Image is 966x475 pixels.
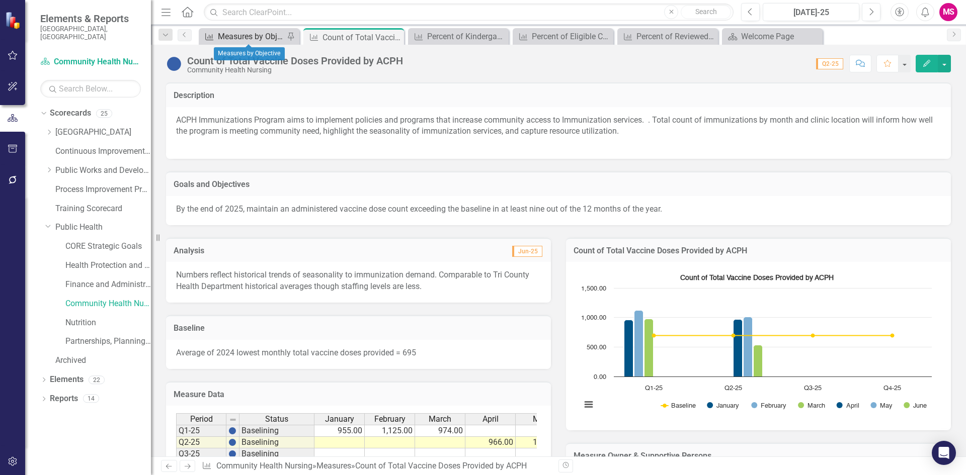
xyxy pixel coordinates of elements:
[265,415,288,424] span: Status
[587,344,606,351] text: 500.00
[176,437,226,448] td: Q2-25
[816,58,843,69] span: Q2-25
[636,30,715,43] div: Percent of Reviewed Cases that Underwent Data Quality Reviews
[798,402,826,409] button: Show March
[50,393,78,405] a: Reports
[83,395,99,403] div: 14
[516,437,566,448] td: 1,014.00
[695,8,717,16] span: Search
[533,415,548,424] span: May
[652,334,656,338] path: Q1-25, 695. Baseline.
[732,334,736,338] path: Q2-25, 695. Baseline.
[176,425,226,437] td: Q1-25
[652,334,895,338] g: Baseline, series 1 of 7. Line with 4 data points.
[65,241,151,252] a: CORE Strategic Goals
[515,30,611,43] a: Percent of Eligible Cases Reviewed That Led to Recommendations
[187,66,403,74] div: Community Health Nursing
[465,437,516,448] td: 966.00
[216,461,312,470] a: Community Health Nursing
[174,91,943,100] h3: Description
[176,269,541,293] p: Numbers reflect historical trends of seasonality to immunization demand. Comparable to Tri County...
[837,402,859,409] button: Show April
[754,345,763,377] path: Q2-25, 536. June.
[624,320,633,377] path: Q1-25, 955. January.
[316,461,351,470] a: Measures
[512,246,542,257] span: Jun-25
[65,336,151,347] a: Partnerships, Planning, and Community Health Promotions
[239,448,314,460] td: Baselining
[645,319,654,377] path: Q1-25, 974. March.
[40,13,141,25] span: Elements & Reports
[725,30,820,43] a: Welcome Page
[176,448,226,460] td: Q3-25
[427,30,506,43] div: Percent of Kindergarteners Up-to-Date on [MEDICAL_DATA] Series by Area of Service
[174,180,943,189] h3: Goals and Objectives
[176,347,541,359] p: Average of 2024 lowest monthly total vaccine doses provided = 695
[904,402,927,409] button: Show June
[707,402,740,409] button: Show January
[576,269,937,420] svg: Interactive chart
[239,425,314,437] td: Baselining
[415,425,465,437] td: 974.00
[228,427,236,435] img: BgCOk07PiH71IgAAAABJRU5ErkJggg==
[482,415,499,424] span: April
[65,298,151,310] a: Community Health Nursing
[174,390,543,399] h3: Measure Data
[55,184,151,196] a: Process Improvement Program
[932,441,956,465] div: Open Intercom Messenger
[741,30,820,43] div: Welcome Page
[411,30,506,43] a: Percent of Kindergarteners Up-to-Date on [MEDICAL_DATA] Series by Area of Service
[323,31,401,44] div: Count of Total Vaccine Doses Provided by ACPH
[214,47,285,60] div: Measures by Objective
[65,260,151,271] a: Health Protection and Response
[40,56,141,68] a: Community Health Nursing
[734,320,743,377] path: Q2-25, 966. April.
[532,30,611,43] div: Percent of Eligible Cases Reviewed That Led to Recommendations
[176,204,941,215] p: By the end of 2025, maintain an administered vaccine dose count exceeding the baseline in at leas...
[218,30,284,43] div: Measures by Objective
[763,3,859,21] button: [DATE]-25
[680,274,834,282] text: Count of Total Vaccine Doses Provided by ACPH
[581,315,606,321] text: 1,000.00
[174,246,357,255] h3: Analysis
[325,415,354,424] span: January
[55,127,151,138] a: [GEOGRAPHIC_DATA]
[681,5,731,19] button: Search
[166,56,182,72] img: Baselining
[744,317,753,377] path: Q2-25, 1,014. May.
[634,288,893,377] g: February, series 3 of 7. Bar series with 4 bars.
[187,55,403,66] div: Count of Total Vaccine Doses Provided by ACPH
[804,385,822,392] text: Q3-25
[55,165,151,176] a: Public Works and Development
[355,461,527,470] div: Count of Total Vaccine Doses Provided by ACPH
[65,279,151,291] a: Finance and Administration
[50,108,91,119] a: Scorecards
[239,437,314,448] td: Baselining
[229,416,237,424] img: 8DAGhfEEPCf229AAAAAElFTkSuQmCC
[574,451,943,460] h3: Measure Owner & Supportive Persons
[5,12,23,29] img: ClearPoint Strategy
[645,288,893,377] g: March, series 4 of 7. Bar series with 4 bars.
[55,355,151,366] a: Archived
[201,30,284,43] a: Measures by Objective
[365,425,415,437] td: 1,125.00
[55,222,151,233] a: Public Health
[620,30,715,43] a: Percent of Reviewed Cases that Underwent Data Quality Reviews
[725,385,742,392] text: Q2-25
[645,385,663,392] text: Q1-25
[429,415,451,424] span: March
[766,7,856,19] div: [DATE]-25
[190,415,213,424] span: Period
[581,286,606,292] text: 1,500.00
[89,375,105,384] div: 22
[65,317,151,329] a: Nutrition
[40,25,141,41] small: [GEOGRAPHIC_DATA], [GEOGRAPHIC_DATA]
[204,4,734,21] input: Search ClearPoint...
[939,3,957,21] div: MS
[374,415,406,424] span: February
[176,115,941,149] p: ACPH Immunizations Program aims to implement policies and programs that increase community access...
[50,374,84,386] a: Elements
[40,80,141,98] input: Search Below...
[96,109,112,118] div: 25
[634,311,643,377] path: Q1-25, 1,125. February.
